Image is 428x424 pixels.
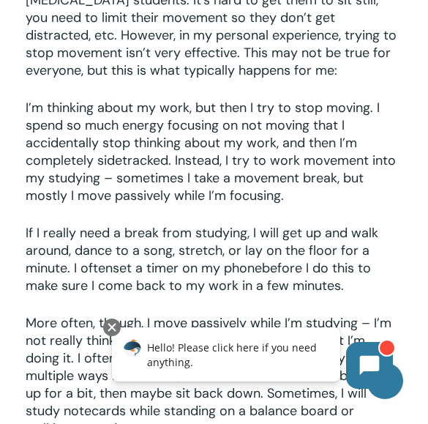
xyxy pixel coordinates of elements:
[97,316,408,403] iframe: Chatbot
[26,259,371,294] span: before I do this to make sure I come back to my work in a few minutes.
[113,259,262,277] span: set a timer on my phone
[26,224,378,277] span: If I really need a break from studying, I will get up and walk around, dance to a song, stretch, ...
[26,99,396,204] span: I’m thinking about my work, but then I try to stop moving. I spend so much energy focusing on not...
